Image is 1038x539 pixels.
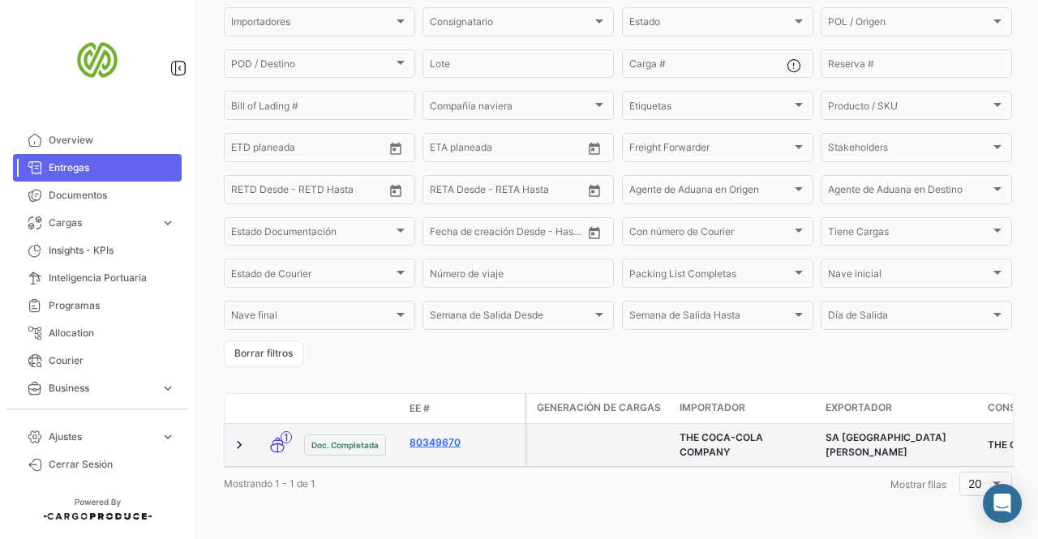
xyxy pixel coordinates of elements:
[13,126,182,154] a: Overview
[828,271,990,282] span: Nave inicial
[828,186,990,198] span: Agente de Aduana en Destino
[430,312,592,323] span: Semana de Salida Desde
[311,438,379,451] span: Doc. Completada
[828,19,990,30] span: POL / Origen
[231,186,260,198] input: Desde
[470,186,543,198] input: Hasta
[430,186,459,198] input: Desde
[13,154,182,182] a: Entregas
[49,298,175,313] span: Programas
[13,264,182,292] a: Inteligencia Portuaria
[537,400,661,415] span: Generación de cargas
[161,430,175,444] span: expand_more
[161,216,175,230] span: expand_more
[231,61,393,72] span: POD / Destino
[57,19,138,101] img: san-miguel-logo.png
[49,381,154,396] span: Business
[13,347,182,374] a: Courier
[403,395,525,422] datatable-header-cell: EE #
[49,188,175,203] span: Documentos
[470,229,543,240] input: Hasta
[582,136,607,160] button: Open calendar
[819,394,981,423] datatable-header-cell: Exportador
[384,136,408,160] button: Open calendar
[231,271,393,282] span: Estado de Courier
[272,186,345,198] input: Hasta
[430,19,592,30] span: Consignatario
[629,144,791,156] span: Freight Forwarder
[272,144,345,156] input: Hasta
[298,402,403,415] datatable-header-cell: Estado Doc.
[629,271,791,282] span: Packing List Completas
[49,326,175,340] span: Allocation
[257,402,298,415] datatable-header-cell: Modo de Transporte
[224,477,315,490] span: Mostrando 1 - 1 de 1
[49,353,175,368] span: Courier
[890,478,946,490] span: Mostrar filas
[629,19,791,30] span: Estado
[680,400,745,415] span: Importador
[13,237,182,264] a: Insights - KPIs
[968,477,982,490] span: 20
[826,431,946,458] span: SA SAN MIGUEL
[828,102,990,113] span: Producto / SKU
[410,401,430,416] span: EE #
[680,431,763,458] span: THE COCA-COLA COMPANY
[828,144,990,156] span: Stakeholders
[828,312,990,323] span: Día de Salida
[582,220,607,245] button: Open calendar
[629,312,791,323] span: Semana de Salida Hasta
[281,431,292,443] span: 1
[629,229,791,240] span: Con número de Courier
[430,102,592,113] span: Compañía naviera
[410,435,518,450] a: 80349670
[49,133,175,148] span: Overview
[224,340,303,367] button: Borrar filtros
[49,457,175,472] span: Cerrar Sesión
[527,394,673,423] datatable-header-cell: Generación de cargas
[231,312,393,323] span: Nave final
[49,216,154,230] span: Cargas
[629,186,791,198] span: Agente de Aduana en Origen
[673,394,819,423] datatable-header-cell: Importador
[49,243,175,258] span: Insights - KPIs
[231,229,393,240] span: Estado Documentación
[231,437,247,453] a: Expand/Collapse Row
[582,178,607,203] button: Open calendar
[470,144,543,156] input: Hasta
[13,319,182,347] a: Allocation
[826,400,892,415] span: Exportador
[231,19,393,30] span: Importadores
[13,182,182,209] a: Documentos
[629,102,791,113] span: Etiquetas
[384,178,408,203] button: Open calendar
[161,381,175,396] span: expand_more
[13,292,182,319] a: Programas
[983,484,1022,523] div: Abrir Intercom Messenger
[231,144,260,156] input: Desde
[49,271,175,285] span: Inteligencia Portuaria
[828,229,990,240] span: Tiene Cargas
[49,430,154,444] span: Ajustes
[430,229,459,240] input: Desde
[49,160,175,175] span: Entregas
[430,144,459,156] input: Desde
